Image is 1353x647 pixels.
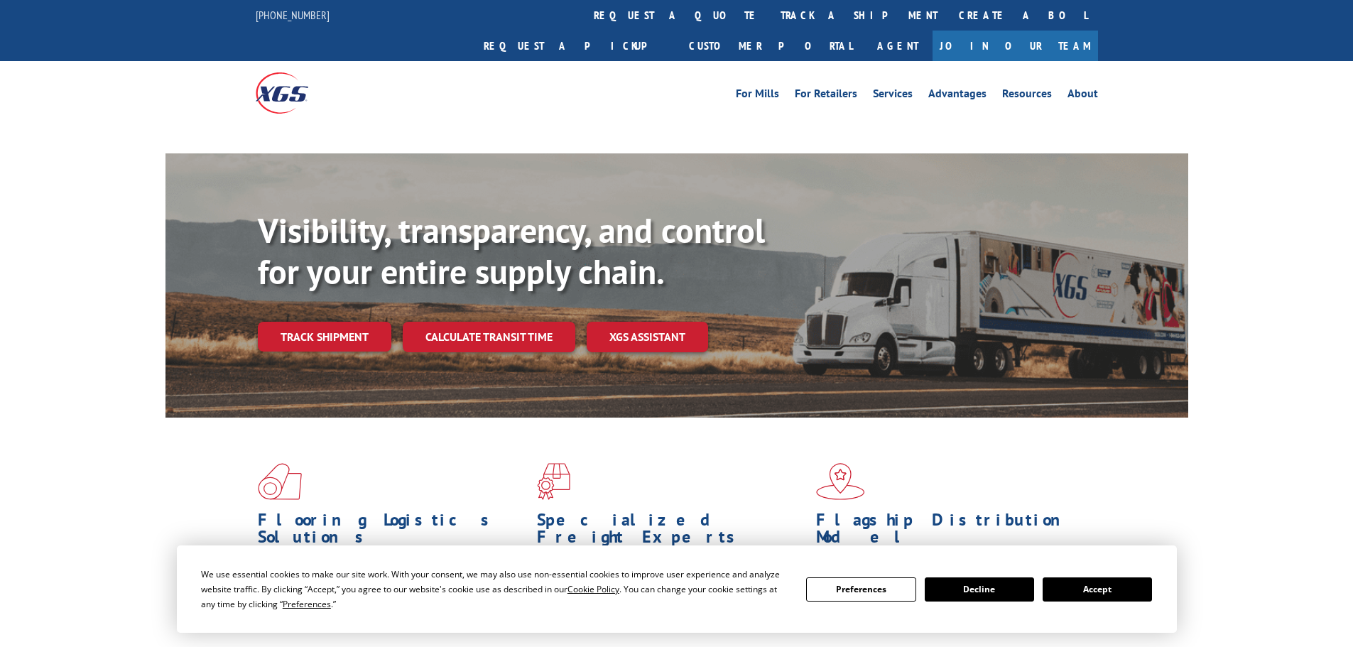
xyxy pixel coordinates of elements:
[537,511,805,553] h1: Specialized Freight Experts
[258,322,391,352] a: Track shipment
[928,88,987,104] a: Advantages
[567,583,619,595] span: Cookie Policy
[925,577,1034,602] button: Decline
[201,567,789,611] div: We use essential cookies to make our site work. With your consent, we may also use non-essential ...
[816,463,865,500] img: xgs-icon-flagship-distribution-model-red
[736,88,779,104] a: For Mills
[806,577,915,602] button: Preferences
[537,463,570,500] img: xgs-icon-focused-on-flooring-red
[403,322,575,352] a: Calculate transit time
[256,8,330,22] a: [PHONE_NUMBER]
[1067,88,1098,104] a: About
[678,31,863,61] a: Customer Portal
[283,598,331,610] span: Preferences
[258,208,765,293] b: Visibility, transparency, and control for your entire supply chain.
[258,463,302,500] img: xgs-icon-total-supply-chain-intelligence-red
[1002,88,1052,104] a: Resources
[1043,577,1152,602] button: Accept
[177,545,1177,633] div: Cookie Consent Prompt
[795,88,857,104] a: For Retailers
[816,511,1085,553] h1: Flagship Distribution Model
[587,322,708,352] a: XGS ASSISTANT
[473,31,678,61] a: Request a pickup
[863,31,933,61] a: Agent
[933,31,1098,61] a: Join Our Team
[258,511,526,553] h1: Flooring Logistics Solutions
[873,88,913,104] a: Services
